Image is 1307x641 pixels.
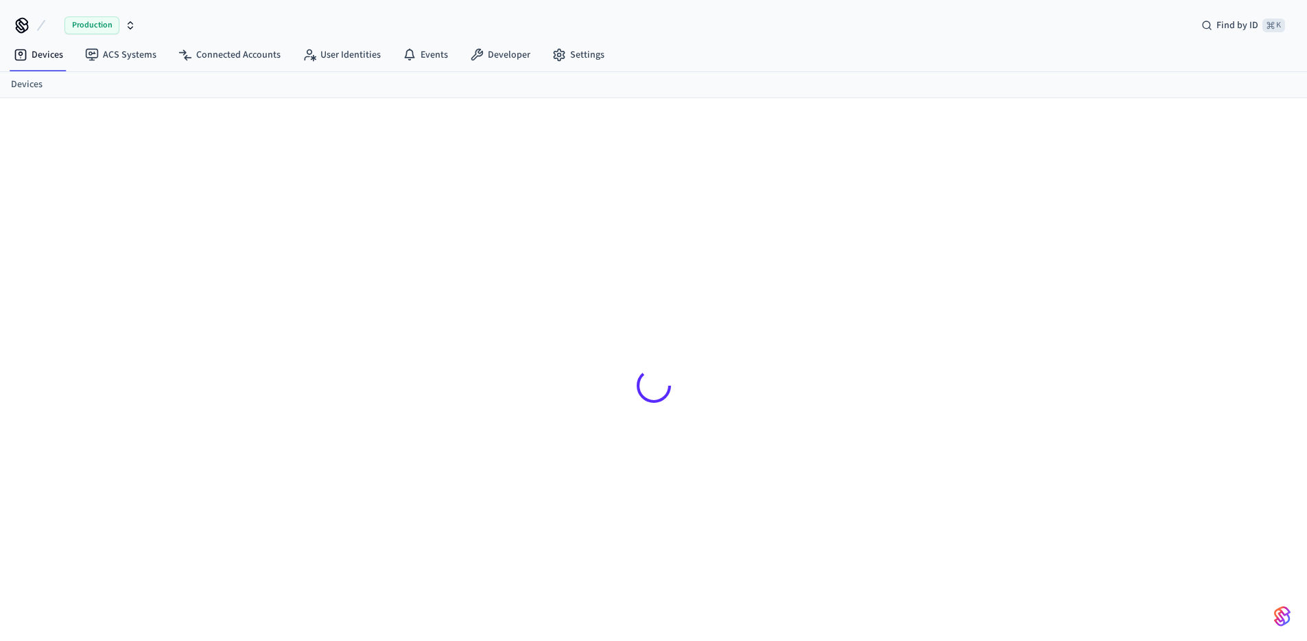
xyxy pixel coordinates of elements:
[167,43,292,67] a: Connected Accounts
[292,43,392,67] a: User Identities
[3,43,74,67] a: Devices
[1216,19,1258,32] span: Find by ID
[459,43,541,67] a: Developer
[74,43,167,67] a: ACS Systems
[541,43,615,67] a: Settings
[1262,19,1285,32] span: ⌘ K
[392,43,459,67] a: Events
[11,78,43,92] a: Devices
[64,16,119,34] span: Production
[1274,605,1291,627] img: SeamLogoGradient.69752ec5.svg
[1190,13,1296,38] div: Find by ID⌘ K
